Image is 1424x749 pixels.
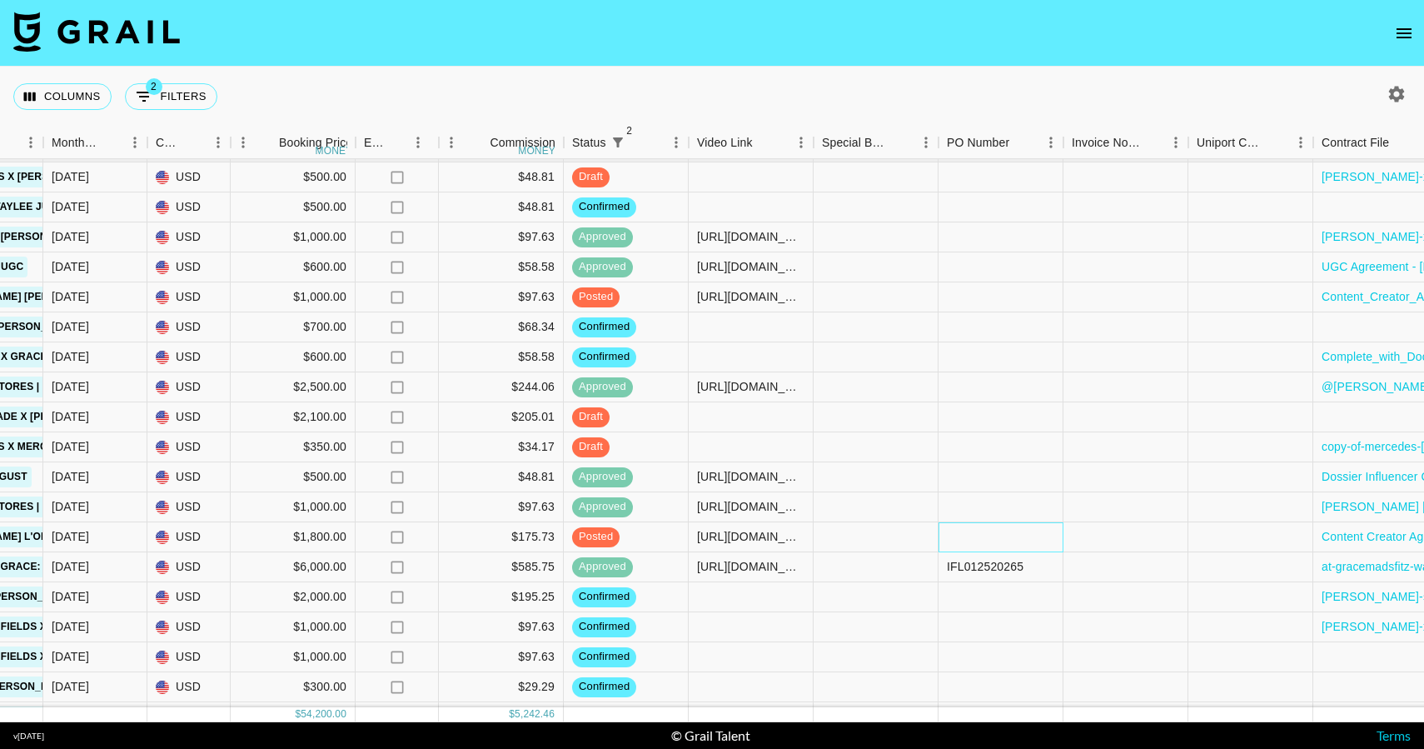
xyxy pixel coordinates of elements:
div: Expenses: Remove Commission? [364,127,387,159]
div: $1,000.00 [231,702,356,732]
div: $2,000.00 [231,582,356,612]
div: USD [147,582,231,612]
div: Expenses: Remove Commission? [356,127,439,159]
div: Aug '25 [52,348,89,365]
div: Month Due [52,127,99,159]
button: Sort [387,131,411,154]
span: 2 [146,78,162,95]
div: $68.34 [439,312,564,342]
button: Select columns [13,83,112,110]
div: https://www.tiktok.com/@sarah.q.aimar/video/7537829884261879070 [697,288,804,305]
div: $500.00 [231,192,356,222]
div: $1,000.00 [231,222,356,252]
div: v [DATE] [13,731,44,742]
div: Aug '25 [52,318,89,335]
div: $585.75 [439,552,564,582]
div: $58.58 [439,342,564,372]
div: © Grail Talent [671,727,750,744]
div: Video Link [697,127,753,159]
div: Aug '25 [52,168,89,185]
button: Menu [206,130,231,155]
div: USD [147,432,231,462]
button: Sort [753,131,776,154]
div: $700.00 [231,312,356,342]
div: $1,000.00 [231,612,356,642]
div: $1,800.00 [231,522,356,552]
div: Booking Price [279,127,352,159]
span: approved [572,559,633,575]
button: Menu [439,130,464,155]
span: approved [572,379,633,395]
div: Uniport Contact Email [1197,127,1265,159]
div: USD [147,462,231,492]
div: Aug '25 [52,258,89,275]
div: Currency [147,127,231,159]
div: $300.00 [231,672,356,702]
span: posted [572,529,620,545]
button: Menu [1163,130,1188,155]
div: USD [147,402,231,432]
div: money [316,146,353,156]
div: $205.01 [439,402,564,432]
div: $97.63 [439,702,564,732]
span: approved [572,259,633,275]
div: 2 active filters [606,131,630,154]
div: Month Due [43,127,147,159]
div: Special Booking Type [814,127,939,159]
div: $48.81 [439,192,564,222]
div: USD [147,522,231,552]
button: Menu [914,130,939,155]
span: confirmed [572,199,636,215]
div: PO Number [939,127,1063,159]
div: Status [564,127,689,159]
div: $1,000.00 [231,492,356,522]
span: draft [572,169,610,185]
div: $48.81 [439,462,564,492]
div: Invoice Notes [1063,127,1188,159]
div: $97.63 [439,282,564,312]
div: $97.63 [439,642,564,672]
button: Sort [99,131,122,154]
button: Sort [1009,131,1033,154]
div: Aug '25 [52,588,89,605]
div: money [518,146,555,156]
span: confirmed [572,649,636,665]
div: $500.00 [231,162,356,192]
div: $350.00 [231,432,356,462]
div: Status [572,127,606,159]
div: USD [147,252,231,282]
a: Terms [1377,727,1411,743]
div: $97.63 [439,222,564,252]
button: Menu [1038,130,1063,155]
div: USD [147,702,231,732]
div: https://www.instagram.com/p/DM9DHGPNiaF/ [697,228,804,245]
div: Aug '25 [52,378,89,395]
img: Grail Talent [13,12,180,52]
div: $1,000.00 [231,282,356,312]
div: USD [147,642,231,672]
span: confirmed [572,589,636,605]
div: $600.00 [231,252,356,282]
div: USD [147,282,231,312]
div: $29.29 [439,672,564,702]
div: $97.63 [439,492,564,522]
button: Menu [231,130,256,155]
div: $1,000.00 [231,642,356,672]
button: open drawer [1387,17,1421,50]
div: USD [147,162,231,192]
div: Video Link [689,127,814,159]
button: Sort [890,131,914,154]
div: $48.81 [439,162,564,192]
span: confirmed [572,619,636,635]
div: $600.00 [231,342,356,372]
div: $6,000.00 [231,552,356,582]
span: 2 [621,122,638,139]
div: USD [147,222,231,252]
div: Aug '25 [52,528,89,545]
div: IFL012520265 [947,558,1023,575]
div: $2,100.00 [231,402,356,432]
div: $ [509,707,515,722]
div: 54,200.00 [301,707,346,722]
div: $ [295,707,301,722]
button: Menu [664,130,689,155]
